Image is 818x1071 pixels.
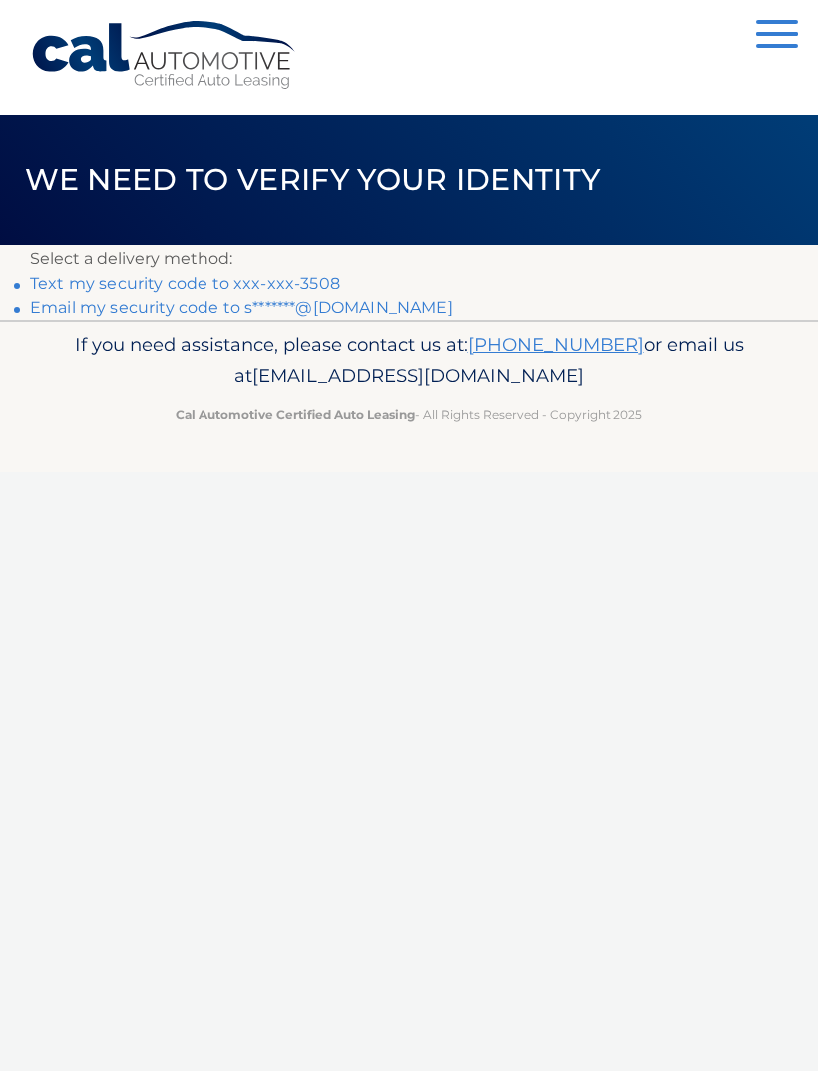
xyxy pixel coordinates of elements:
[176,407,415,422] strong: Cal Automotive Certified Auto Leasing
[30,404,788,425] p: - All Rights Reserved - Copyright 2025
[30,298,453,317] a: Email my security code to s*******@[DOMAIN_NAME]
[30,20,299,91] a: Cal Automotive
[30,245,788,272] p: Select a delivery method:
[468,333,644,356] a: [PHONE_NUMBER]
[30,329,788,393] p: If you need assistance, please contact us at: or email us at
[252,364,584,387] span: [EMAIL_ADDRESS][DOMAIN_NAME]
[25,161,601,198] span: We need to verify your identity
[30,274,340,293] a: Text my security code to xxx-xxx-3508
[756,20,798,53] button: Menu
